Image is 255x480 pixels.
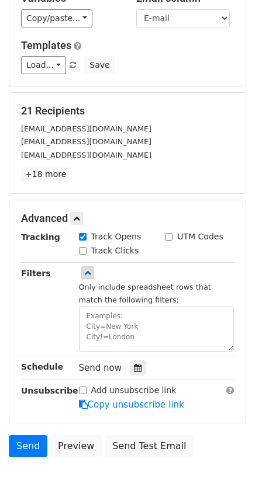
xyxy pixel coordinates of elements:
[21,9,92,27] a: Copy/paste...
[21,232,60,242] strong: Tracking
[21,362,63,371] strong: Schedule
[197,424,255,480] div: 聊天小工具
[197,424,255,480] iframe: Chat Widget
[79,363,122,373] span: Send now
[21,39,71,51] a: Templates
[9,435,47,457] a: Send
[177,231,223,243] label: UTM Codes
[21,386,78,395] strong: Unsubscribe
[105,435,194,457] a: Send Test Email
[21,151,151,159] small: [EMAIL_ADDRESS][DOMAIN_NAME]
[21,137,151,146] small: [EMAIL_ADDRESS][DOMAIN_NAME]
[79,399,184,410] a: Copy unsubscribe link
[84,56,115,74] button: Save
[50,435,102,457] a: Preview
[21,212,234,225] h5: Advanced
[21,105,234,117] h5: 21 Recipients
[91,231,142,243] label: Track Opens
[21,56,66,74] a: Load...
[21,124,151,133] small: [EMAIL_ADDRESS][DOMAIN_NAME]
[79,283,211,305] small: Only include spreadsheet rows that match the following filters:
[21,269,51,278] strong: Filters
[91,245,139,257] label: Track Clicks
[91,384,177,396] label: Add unsubscribe link
[21,167,70,182] a: +18 more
